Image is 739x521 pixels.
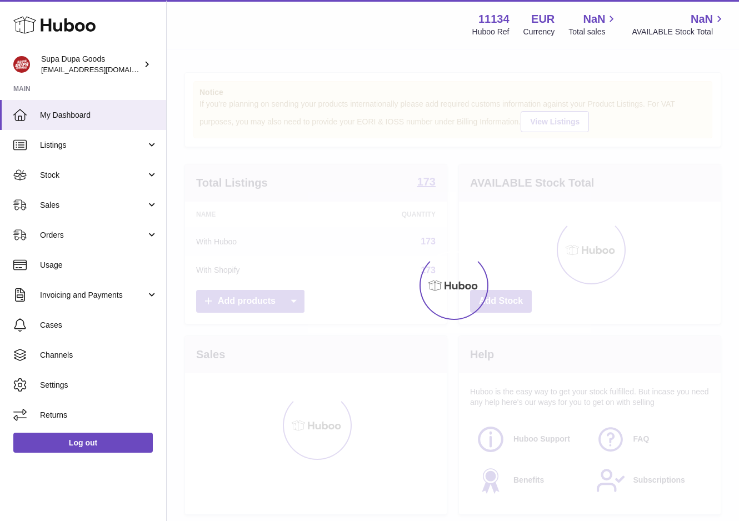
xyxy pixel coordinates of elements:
div: Huboo Ref [472,27,510,37]
span: Sales [40,200,146,211]
a: Log out [13,433,153,453]
span: AVAILABLE Stock Total [632,27,726,37]
span: Channels [40,350,158,360]
div: Supa Dupa Goods [41,54,141,75]
span: Usage [40,260,158,270]
span: Returns [40,410,158,420]
span: Invoicing and Payments [40,290,146,300]
span: NaN [691,12,713,27]
img: hello@slayalldayofficial.com [13,56,30,73]
span: Stock [40,170,146,181]
a: NaN Total sales [568,12,618,37]
div: Currency [523,27,555,37]
span: NaN [583,12,605,27]
span: Settings [40,380,158,390]
span: Orders [40,230,146,241]
span: Listings [40,140,146,151]
span: Cases [40,320,158,330]
span: Total sales [568,27,618,37]
a: NaN AVAILABLE Stock Total [632,12,726,37]
strong: EUR [531,12,555,27]
strong: 11134 [478,12,510,27]
span: [EMAIL_ADDRESS][DOMAIN_NAME] [41,65,163,74]
span: My Dashboard [40,110,158,121]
